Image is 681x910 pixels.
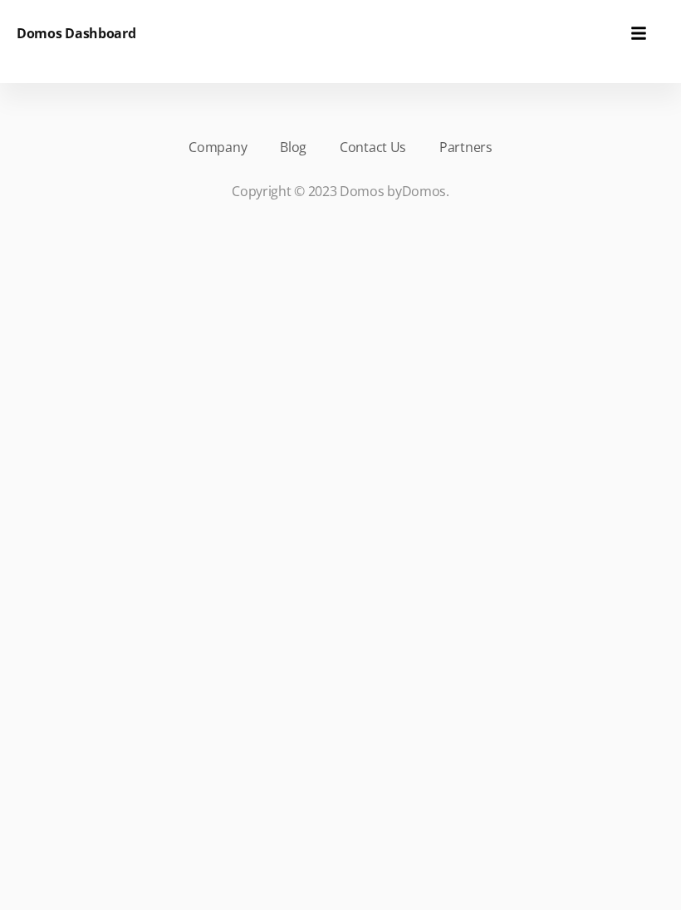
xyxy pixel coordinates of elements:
[402,182,447,200] a: Domos
[340,137,406,157] a: Contact Us
[280,137,306,157] a: Blog
[42,181,639,201] p: Copyright © 2023 Domos by .
[439,137,492,157] a: Partners
[17,23,136,43] h6: Domos Dashboard
[189,137,247,157] a: Company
